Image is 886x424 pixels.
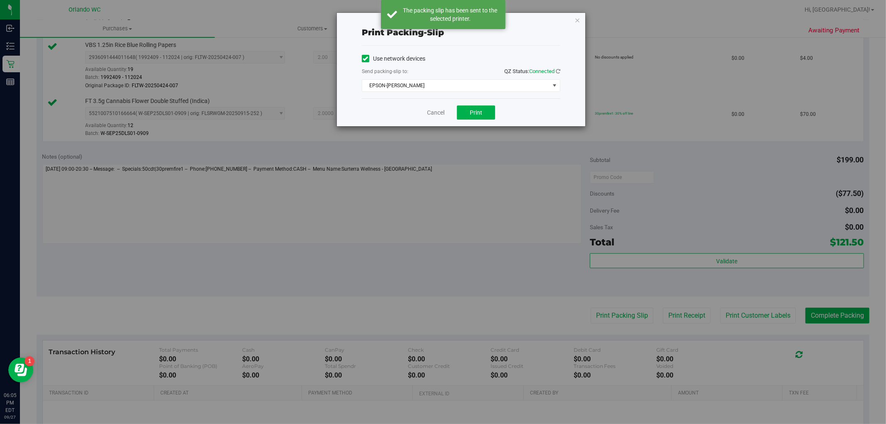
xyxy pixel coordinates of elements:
[25,356,34,366] iframe: Resource center unread badge
[402,6,499,23] div: The packing slip has been sent to the selected printer.
[362,80,550,91] span: EPSON-[PERSON_NAME]
[529,68,555,74] span: Connected
[504,68,560,74] span: QZ Status:
[470,109,482,116] span: Print
[362,27,444,37] span: Print packing-slip
[550,80,560,91] span: select
[362,54,425,63] label: Use network devices
[427,108,444,117] a: Cancel
[362,68,408,75] label: Send packing-slip to:
[8,358,33,382] iframe: Resource center
[457,105,495,120] button: Print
